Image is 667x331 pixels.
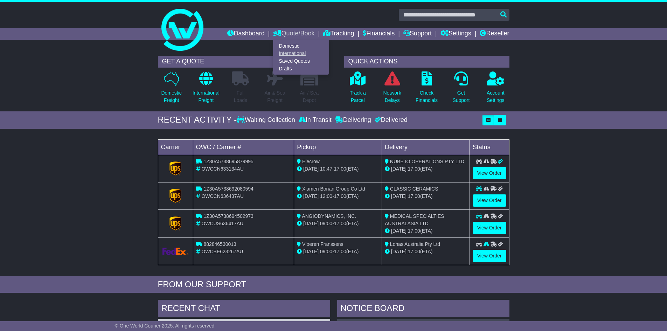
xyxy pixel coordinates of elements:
[158,280,509,290] div: FROM OUR SUPPORT
[363,28,395,40] a: Financials
[333,116,373,124] div: Delivering
[203,241,236,247] span: 882846530013
[273,28,314,40] a: Quote/Book
[273,65,329,73] a: Drafts
[320,221,332,226] span: 09:00
[385,165,467,173] div: (ETA)
[334,166,346,172] span: 17:00
[473,167,506,179] a: View Order
[237,116,297,124] div: Waiting Collection
[303,166,319,172] span: [DATE]
[273,40,329,75] div: Quote/Book
[382,139,470,155] td: Delivery
[320,193,332,199] span: 12:00
[273,42,329,50] a: Domestic
[383,89,401,104] p: Network Delays
[473,250,506,262] a: View Order
[169,189,181,203] img: GetCarrierServiceLogo
[385,193,467,200] div: (ETA)
[470,139,509,155] td: Status
[416,89,438,104] p: Check Financials
[193,89,220,104] p: International Freight
[334,221,346,226] span: 17:00
[320,249,332,254] span: 09:00
[350,89,366,104] p: Track a Parcel
[390,186,438,192] span: CLASSIC CERAMICS
[302,159,320,164] span: Elecrow
[390,159,464,164] span: NUBE IO OPERATIONS PTY LTD
[334,249,346,254] span: 17:00
[203,186,253,192] span: 1Z30A5738692080594
[297,220,379,227] div: - (ETA)
[391,193,407,199] span: [DATE]
[452,71,470,108] a: GetSupport
[302,213,356,219] span: ANGIODYNAMICS, INC.
[303,193,319,199] span: [DATE]
[303,221,319,226] span: [DATE]
[193,139,294,155] td: OWC / Carrier #
[373,116,408,124] div: Delivered
[440,28,471,40] a: Settings
[302,241,343,247] span: Vloeren Franssens
[391,228,407,234] span: [DATE]
[158,300,330,319] div: RECENT CHAT
[161,89,181,104] p: Domestic Freight
[473,222,506,234] a: View Order
[115,323,216,329] span: © One World Courier 2025. All rights reserved.
[201,193,244,199] span: OWCCN636437AU
[473,194,506,207] a: View Order
[201,221,243,226] span: OWCUS636417AU
[349,71,366,108] a: Track aParcel
[297,165,379,173] div: - (ETA)
[408,166,420,172] span: 17:00
[480,28,509,40] a: Reseller
[201,166,244,172] span: OWCCN633134AU
[158,56,323,68] div: GET A QUOTE
[486,71,505,108] a: AccountSettings
[169,161,181,175] img: GetCarrierServiceLogo
[297,248,379,255] div: - (ETA)
[297,116,333,124] div: In Transit
[408,249,420,254] span: 17:00
[303,249,319,254] span: [DATE]
[158,139,193,155] td: Carrier
[227,28,265,40] a: Dashboard
[320,166,332,172] span: 10:47
[391,249,407,254] span: [DATE]
[334,193,346,199] span: 17:00
[161,71,182,108] a: DomesticFreight
[297,193,379,200] div: - (ETA)
[169,216,181,230] img: GetCarrierServiceLogo
[273,57,329,65] a: Saved Quotes
[383,71,401,108] a: NetworkDelays
[344,56,509,68] div: QUICK ACTIONS
[203,213,253,219] span: 1Z30A5738694502973
[390,241,440,247] span: Lohas Australia Pty Ltd
[162,248,189,255] img: GetCarrierServiceLogo
[201,249,243,254] span: OWCBE623267AU
[391,166,407,172] span: [DATE]
[487,89,505,104] p: Account Settings
[408,193,420,199] span: 17:00
[158,115,237,125] div: RECENT ACTIVITY -
[323,28,354,40] a: Tracking
[415,71,438,108] a: CheckFinancials
[273,50,329,57] a: International
[302,186,365,192] span: Xiamen Bonan Group Co Ltd
[452,89,470,104] p: Get Support
[408,228,420,234] span: 17:00
[265,89,285,104] p: Air & Sea Freight
[300,89,319,104] p: Air / Sea Depot
[337,300,509,319] div: NOTICE BOARD
[232,89,249,104] p: Full Loads
[385,213,444,226] span: MEDICAL SPECIALTIES AUSTRALASIA LTD
[203,159,253,164] span: 1Z30A5738695879995
[192,71,220,108] a: InternationalFreight
[294,139,382,155] td: Pickup
[403,28,432,40] a: Support
[385,227,467,235] div: (ETA)
[385,248,467,255] div: (ETA)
